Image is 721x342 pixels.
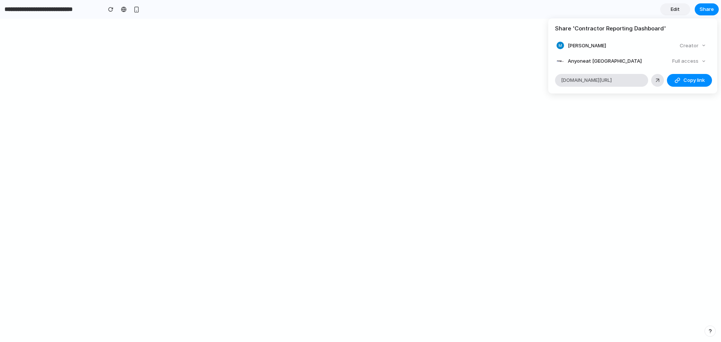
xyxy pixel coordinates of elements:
[683,77,705,84] span: Copy link
[561,77,612,84] span: [DOMAIN_NAME][URL]
[555,74,648,87] div: [DOMAIN_NAME][URL]
[568,42,606,50] span: [PERSON_NAME]
[568,57,642,65] span: Anyone at [GEOGRAPHIC_DATA]
[555,24,710,33] h4: Share ' Contractor Reporting Dashboard '
[667,74,712,87] button: Copy link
